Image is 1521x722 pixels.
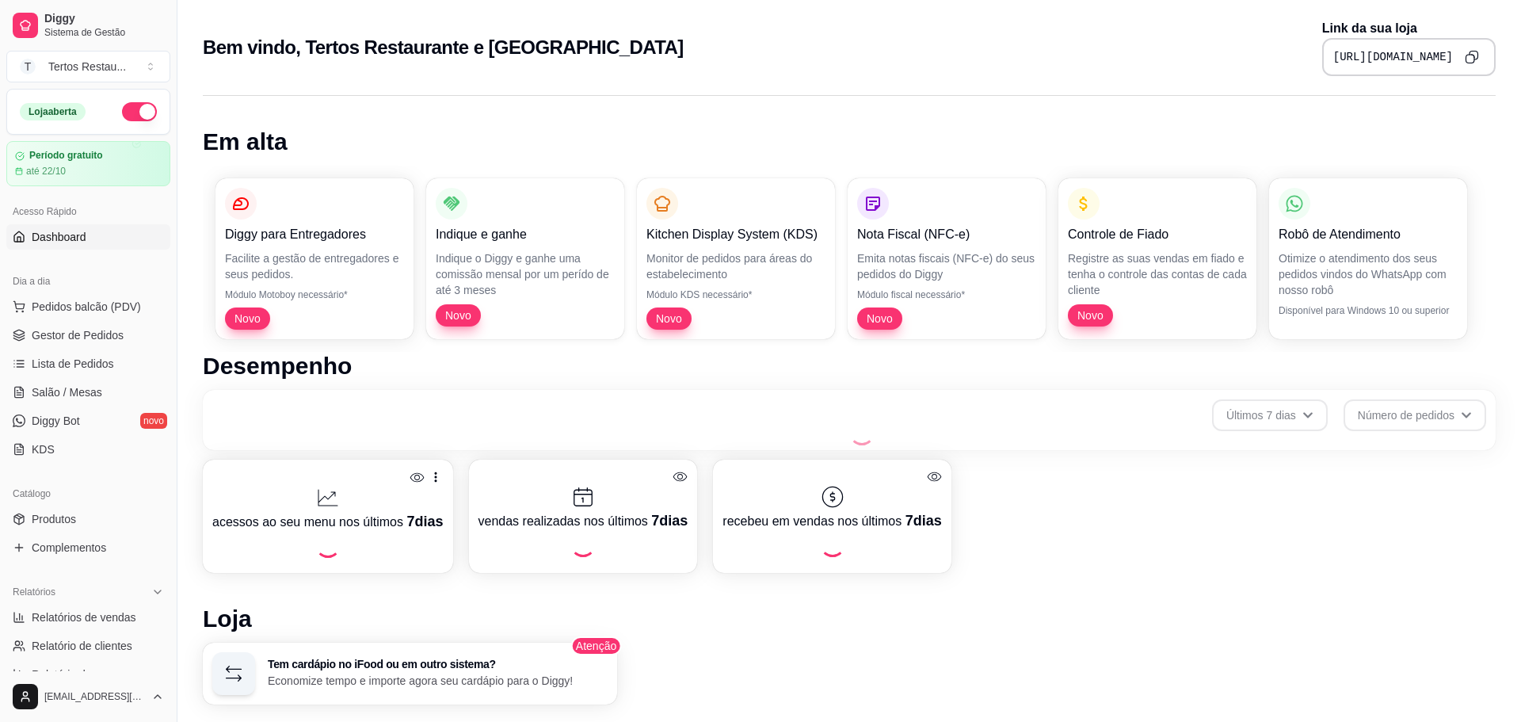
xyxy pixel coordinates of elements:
a: Produtos [6,506,170,532]
p: Disponível para Windows 10 ou superior [1279,304,1458,317]
p: Diggy para Entregadores [225,225,404,244]
div: Tertos Restau ... [48,59,126,74]
button: Número de pedidos [1344,399,1486,431]
span: Lista de Pedidos [32,356,114,372]
p: vendas realizadas nos últimos [478,510,688,532]
a: Relatórios de vendas [6,605,170,630]
span: Pedidos balcão (PDV) [32,299,141,315]
span: [EMAIL_ADDRESS][DOMAIN_NAME] [44,690,145,703]
div: Loading [820,532,845,557]
span: Novo [439,308,478,323]
h1: Em alta [203,128,1496,156]
button: Kitchen Display System (KDS)Monitor de pedidos para áreas do estabelecimentoMódulo KDS necessário... [637,178,835,339]
span: Produtos [32,511,76,527]
div: Dia a dia [6,269,170,294]
span: Gestor de Pedidos [32,327,124,343]
button: Robô de AtendimentoOtimize o atendimento dos seus pedidos vindos do WhatsApp com nosso robôDispon... [1269,178,1467,339]
span: Relatórios de vendas [32,609,136,625]
div: Catálogo [6,481,170,506]
span: 7 dias [905,513,942,529]
a: Relatório de clientes [6,633,170,659]
p: Monitor de pedidos para áreas do estabelecimento [646,250,825,282]
button: Select a team [6,51,170,82]
span: Diggy [44,12,164,26]
p: Facilite a gestão de entregadores e seus pedidos. [225,250,404,282]
button: Copy to clipboard [1459,44,1485,70]
div: Loja aberta [20,103,86,120]
a: Gestor de Pedidos [6,323,170,348]
span: Novo [228,311,267,327]
p: Nota Fiscal (NFC-e) [857,225,1036,244]
h1: Loja [203,605,1496,633]
p: Módulo KDS necessário* [646,288,825,301]
span: Dashboard [32,229,86,245]
span: KDS [32,441,55,457]
a: Salão / Mesas [6,380,170,405]
p: Link da sua loja [1322,19,1496,38]
button: [EMAIL_ADDRESS][DOMAIN_NAME] [6,678,170,716]
button: Tem cardápio no iFood ou em outro sistema?Economize tempo e importe agora seu cardápio para o Diggy! [203,643,617,705]
p: acessos ao seu menu nos últimos [212,510,444,533]
span: Novo [1071,308,1110,323]
p: Economize tempo e importe agora seu cardápio para o Diggy! [268,673,608,689]
p: Módulo Motoboy necessário* [225,288,404,301]
div: Loading [849,420,875,445]
button: Indique e ganheIndique o Diggy e ganhe uma comissão mensal por um perído de até 3 mesesNovo [426,178,624,339]
span: Relatório de mesas [32,667,128,682]
span: T [20,59,36,74]
article: Período gratuito [29,150,103,162]
a: KDS [6,437,170,462]
span: Relatórios [13,586,55,598]
a: Diggy Botnovo [6,408,170,434]
button: Últimos 7 dias [1212,399,1328,431]
pre: [URL][DOMAIN_NAME] [1333,49,1453,65]
a: Lista de Pedidos [6,351,170,376]
div: Acesso Rápido [6,199,170,224]
p: Registre as suas vendas em fiado e tenha o controle das contas de cada cliente [1068,250,1247,298]
h3: Tem cardápio no iFood ou em outro sistema? [268,659,608,670]
a: DiggySistema de Gestão [6,6,170,44]
p: recebeu em vendas nos últimos [722,510,941,532]
span: Salão / Mesas [32,384,102,400]
h2: Bem vindo, Tertos Restaurante e [GEOGRAPHIC_DATA] [203,35,684,60]
h1: Desempenho [203,352,1496,380]
a: Período gratuitoaté 22/10 [6,141,170,186]
button: Pedidos balcão (PDV) [6,294,170,319]
p: Otimize o atendimento dos seus pedidos vindos do WhatsApp com nosso robô [1279,250,1458,298]
div: Loading [570,532,596,557]
p: Módulo fiscal necessário* [857,288,1036,301]
button: Diggy para EntregadoresFacilite a gestão de entregadores e seus pedidos.Módulo Motoboy necessário... [215,178,414,339]
div: Loading [315,533,341,558]
span: Novo [860,311,899,327]
p: Robô de Atendimento [1279,225,1458,244]
span: Complementos [32,540,106,556]
span: Sistema de Gestão [44,26,164,39]
span: Novo [650,311,688,327]
span: 7 dias [651,513,688,529]
p: Indique o Diggy e ganhe uma comissão mensal por um perído de até 3 meses [436,250,615,298]
article: até 22/10 [26,165,66,178]
a: Complementos [6,535,170,560]
p: Controle de Fiado [1068,225,1247,244]
a: Relatório de mesas [6,662,170,687]
button: Nota Fiscal (NFC-e)Emita notas fiscais (NFC-e) do seus pedidos do DiggyMódulo fiscal necessário*Novo [848,178,1046,339]
span: Relatório de clientes [32,638,132,654]
p: Kitchen Display System (KDS) [646,225,825,244]
button: Controle de FiadoRegistre as suas vendas em fiado e tenha o controle das contas de cada clienteNovo [1058,178,1256,339]
p: Indique e ganhe [436,225,615,244]
button: Alterar Status [122,102,157,121]
span: Diggy Bot [32,413,80,429]
span: Atenção [571,636,621,655]
p: Emita notas fiscais (NFC-e) do seus pedidos do Diggy [857,250,1036,282]
span: 7 dias [406,514,443,529]
a: Dashboard [6,224,170,250]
